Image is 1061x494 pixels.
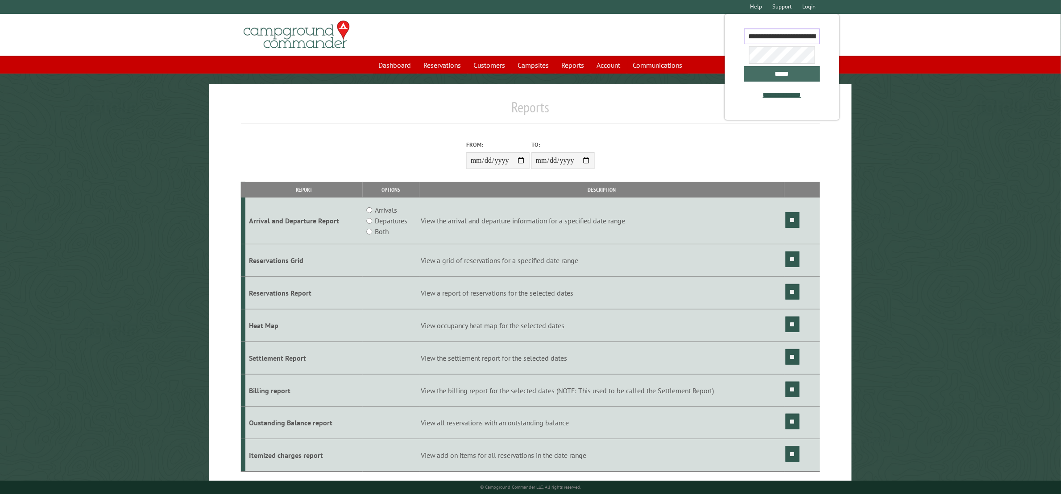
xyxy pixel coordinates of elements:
[628,57,688,74] a: Communications
[375,215,407,226] label: Departures
[241,17,352,52] img: Campground Commander
[592,57,626,74] a: Account
[363,182,419,198] th: Options
[245,439,363,472] td: Itemized charges report
[241,99,820,123] h1: Reports
[468,57,511,74] a: Customers
[419,374,784,407] td: View the billing report for the selected dates (NOTE: This used to be called the Settlement Report)
[513,57,555,74] a: Campsites
[375,205,397,215] label: Arrivals
[531,140,595,149] label: To:
[480,484,581,490] small: © Campground Commander LLC. All rights reserved.
[556,57,590,74] a: Reports
[245,182,363,198] th: Report
[419,277,784,309] td: View a report of reservations for the selected dates
[245,277,363,309] td: Reservations Report
[419,244,784,277] td: View a grid of reservations for a specified date range
[419,309,784,342] td: View occupancy heat map for the selected dates
[245,407,363,439] td: Oustanding Balance report
[245,374,363,407] td: Billing report
[375,226,389,237] label: Both
[419,439,784,472] td: View add on items for all reservations in the date range
[419,57,467,74] a: Reservations
[419,182,784,198] th: Description
[245,244,363,277] td: Reservations Grid
[245,198,363,244] td: Arrival and Departure Report
[373,57,417,74] a: Dashboard
[419,407,784,439] td: View all reservations with an outstanding balance
[245,309,363,342] td: Heat Map
[419,342,784,374] td: View the settlement report for the selected dates
[419,198,784,244] td: View the arrival and departure information for a specified date range
[245,342,363,374] td: Settlement Report
[466,140,530,149] label: From:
